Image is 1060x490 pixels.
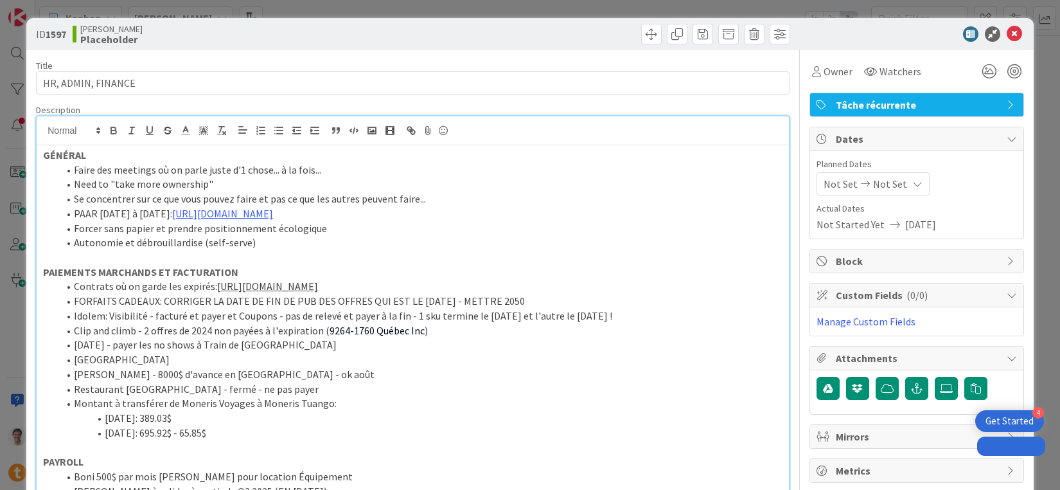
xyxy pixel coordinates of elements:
span: Actual Dates [817,202,1017,215]
span: Not Started Yet [817,217,885,232]
a: [URL][DOMAIN_NAME] [172,207,273,220]
li: FORFAITS CADEAUX: CORRIGER LA DATE DE FIN DE PUB DES OFFRES QUI EST LE [DATE] - METTRE 2050 [58,294,782,309]
span: ( 0/0 ) [906,289,928,302]
span: Owner [824,64,852,79]
span: Custom Fields [836,287,1000,303]
b: 1597 [46,28,66,41]
li: Idolem: Visibilité - facturé et payer et Coupons - pas de relevé et payer à la fin - 1 sku termin... [58,309,782,323]
span: Contrats où on garde les expirés: [74,280,217,293]
li: Se concentrer sur ce que vous pouvez faire et pas ce que les autres peuvent faire... [58,192,782,206]
strong: GÉNÉRAL [43,149,86,161]
li: Autonomie et débrouillardise (self-serve) [58,235,782,250]
li: Forcer sans papier et prendre positionnement écologique [58,221,782,236]
li: [DATE]: 695.92$ - 65.85$ [58,426,782,440]
li: [PERSON_NAME] - 8000$ d'avance en [GEOGRAPHIC_DATA] - ok août [58,367,782,382]
span: Planned Dates [817,158,1017,171]
strong: PAYROLL [43,455,84,468]
span: ID [36,26,66,42]
span: Attachments [836,350,1000,366]
span: Not Set [824,176,858,192]
li: Clip and climb - 2 offres de 2024 non payées à l'expiration ( ) [58,323,782,338]
a: Manage Custom Fields [817,315,915,328]
li: Restaurant [GEOGRAPHIC_DATA] - fermé - ne pas payer [58,382,782,397]
label: Title [36,60,53,71]
span: Block [836,253,1000,269]
div: 4 [1032,407,1044,419]
strong: PAIEMENTS MARCHANDS ET FACTURATION [43,266,238,278]
input: type card name here... [36,71,790,95]
b: Placeholder [80,34,143,44]
li: [GEOGRAPHIC_DATA] [58,352,782,367]
li: Faire des meetings où on parle juste d'1 chose... à la fois... [58,163,782,177]
div: Get Started [985,415,1034,428]
span: [DATE] [905,217,936,232]
li: Montant à transférer de Moneris Voyages à Moneris Tuango: [58,396,782,411]
li: Boni 500$ par mois [PERSON_NAME] pour location Équipement [58,469,782,484]
a: [URL][DOMAIN_NAME] [217,280,318,293]
li: [DATE] - payer les no shows à Train de [GEOGRAPHIC_DATA] [58,338,782,352]
span: Description [36,104,80,116]
li: PAAR [DATE] à [DATE]: [58,206,782,221]
span: 9264-1760 Québec Inc [330,324,425,337]
span: Tâche récurrente [836,97,1000,113]
span: Not Set [873,176,907,192]
li: [DATE]: 389.03$ [58,411,782,426]
div: Open Get Started checklist, remaining modules: 4 [975,410,1044,432]
span: [PERSON_NAME] [80,24,143,34]
span: Metrics [836,463,1000,478]
span: Mirrors [836,429,1000,444]
li: Need to "take more ownership" [58,177,782,192]
span: Dates [836,131,1000,147]
span: Watchers [879,64,921,79]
